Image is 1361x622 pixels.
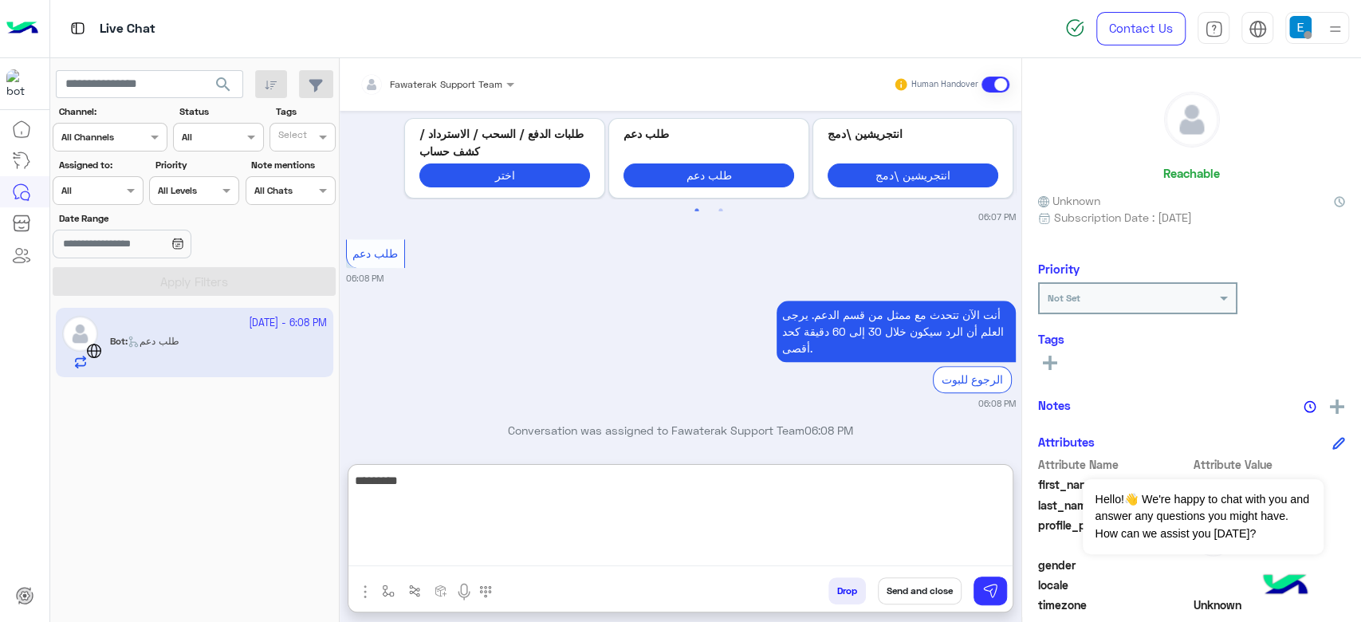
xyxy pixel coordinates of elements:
p: Conversation was assigned to Fawaterak Support Team [346,422,1016,439]
button: create order [428,577,454,604]
img: send voice note [454,582,474,601]
p: طلبات الدفع / السحب / الاسترداد / كشف حساب [419,125,590,159]
p: Live Chat [100,18,155,40]
p: طلب دعم [623,125,794,142]
button: Drop [828,577,866,604]
span: Hello!👋 We're happy to chat with you and answer any questions you might have. How can we assist y... [1083,479,1323,554]
img: profile [1325,19,1345,39]
small: 06:08 PM [978,397,1016,410]
img: Trigger scenario [408,585,421,597]
span: gender [1038,557,1190,573]
img: add [1330,400,1344,414]
img: spinner [1065,18,1084,37]
h6: Priority [1038,262,1080,276]
span: طلب دعم [352,246,398,260]
p: 5/10/2025, 6:08 PM [777,301,1016,362]
img: defaultAdmin.png [1165,93,1219,147]
span: Attribute Name [1038,456,1190,473]
span: Unknown [1038,192,1100,209]
span: last_name [1038,497,1190,514]
span: locale [1038,577,1190,593]
label: Tags [276,104,334,119]
img: send attachment [356,582,375,601]
img: tab [68,18,88,38]
a: tab [1198,12,1229,45]
img: Logo [6,12,38,45]
button: search [204,70,243,104]
b: Not Set [1048,292,1080,304]
span: Unknown [1194,596,1346,613]
span: null [1194,577,1346,593]
span: first_name [1038,476,1190,493]
img: hulul-logo.png [1257,558,1313,614]
small: 06:08 PM [346,272,384,285]
button: select flow [376,577,402,604]
button: Apply Filters [53,267,336,296]
p: انتجريشين \دمج [828,125,998,142]
button: Trigger scenario [402,577,428,604]
img: select flow [382,585,395,597]
label: Channel: [59,104,166,119]
img: make a call [479,585,492,598]
span: Fawaterak Support Team [390,78,502,90]
img: create order [435,585,447,597]
button: طلب دعم [623,163,794,187]
button: 2 of 2 [713,203,729,218]
button: اختر [419,163,590,187]
span: 06:08 PM [804,423,853,437]
span: timezone [1038,596,1190,613]
img: tab [1249,20,1267,38]
label: Status [179,104,262,119]
span: profile_pic [1038,517,1190,553]
label: Note mentions [251,158,333,172]
button: Send and close [878,577,962,604]
h6: Attributes [1038,435,1095,449]
div: Select [276,128,307,146]
img: send message [982,583,998,599]
img: 171468393613305 [6,69,35,98]
span: null [1194,557,1346,573]
h6: Notes [1038,398,1071,412]
h6: Reachable [1163,166,1220,180]
button: 1 of 2 [689,203,705,218]
a: Contact Us [1096,12,1186,45]
span: search [214,75,233,94]
label: Priority [155,158,238,172]
div: الرجوع للبوت [933,366,1012,392]
button: انتجريشين \دمج [828,163,998,187]
h6: Tags [1038,332,1345,346]
small: 06:07 PM [978,211,1016,223]
span: Subscription Date : [DATE] [1054,209,1192,226]
img: tab [1205,20,1223,38]
label: Date Range [59,211,238,226]
img: notes [1304,400,1316,413]
small: Human Handover [911,78,978,91]
img: userImage [1289,16,1312,38]
label: Assigned to: [59,158,141,172]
